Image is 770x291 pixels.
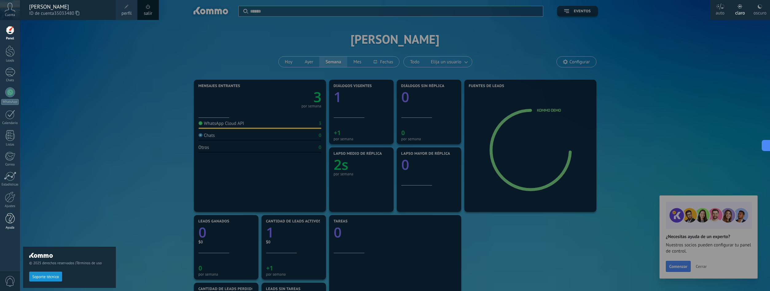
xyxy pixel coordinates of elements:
span: Soporte técnico [32,275,59,279]
span: ID de cuenta [29,10,110,17]
span: perfil [121,10,132,17]
div: Leads [1,59,19,63]
div: Calendario [1,121,19,125]
div: Ajustes [1,204,19,208]
span: 35033480 [54,10,79,17]
div: Listas [1,143,19,147]
div: Chats [1,78,19,82]
span: Cuenta [5,13,15,17]
div: oscuro [753,4,766,20]
a: salir [144,10,152,17]
div: Panel [1,37,19,41]
div: Estadísticas [1,183,19,187]
div: [PERSON_NAME] [29,3,110,10]
a: Términos de uso [76,261,102,265]
div: Correo [1,163,19,167]
button: Soporte técnico [29,272,62,281]
div: Ayuda [1,226,19,230]
div: WhatsApp [1,99,19,105]
div: auto [716,4,725,20]
a: Soporte técnico [29,274,62,279]
span: © 2025 derechos reservados | [29,261,110,265]
div: claro [735,4,745,20]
